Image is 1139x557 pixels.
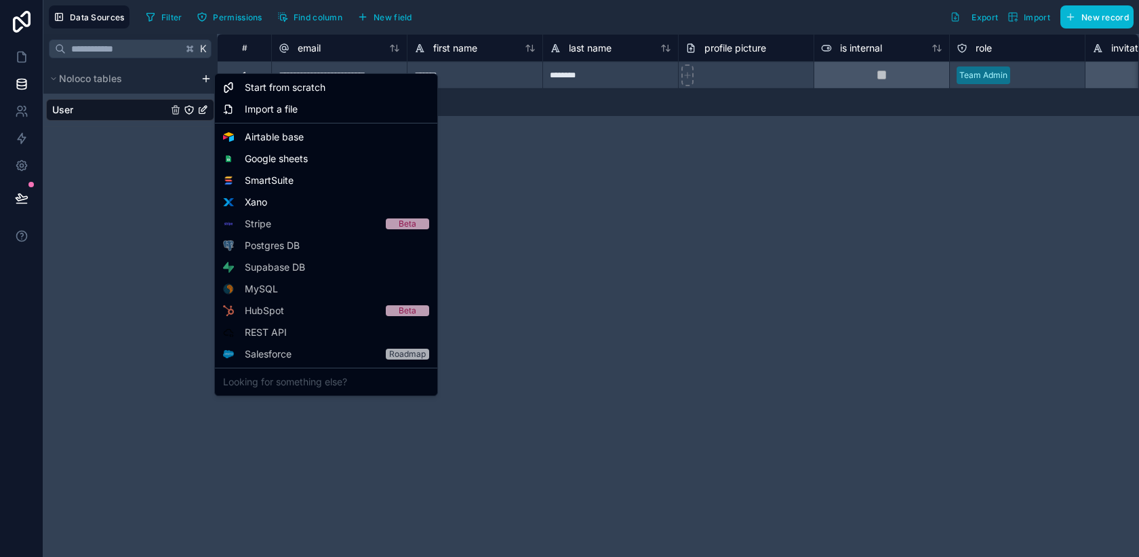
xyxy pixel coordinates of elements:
span: Xano [245,195,267,209]
img: MySQL logo [223,284,234,294]
span: Postgres DB [245,239,300,252]
span: Airtable base [245,130,304,144]
span: Salesforce [245,347,292,361]
span: SmartSuite [245,174,294,187]
img: Salesforce [223,350,234,358]
span: Start from scratch [245,81,325,94]
div: Beta [399,305,416,316]
span: HubSpot [245,304,284,318]
img: SmartSuite [223,175,234,186]
div: Looking for something else? [218,371,435,393]
span: Import a file [245,102,298,116]
div: Beta [399,218,416,229]
span: Stripe [245,217,271,231]
img: Xano logo [223,197,234,208]
img: API icon [223,327,234,338]
img: Postgres logo [223,240,234,251]
img: Airtable logo [223,132,234,142]
span: Supabase DB [245,261,305,274]
img: HubSpot logo [223,305,233,316]
img: Stripe logo [223,218,234,229]
span: REST API [245,326,287,339]
span: Google sheets [245,152,308,166]
img: Google sheets logo [223,155,234,163]
span: MySQL [245,282,278,296]
img: Supabase logo [223,262,234,273]
div: Roadmap [389,349,426,360]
